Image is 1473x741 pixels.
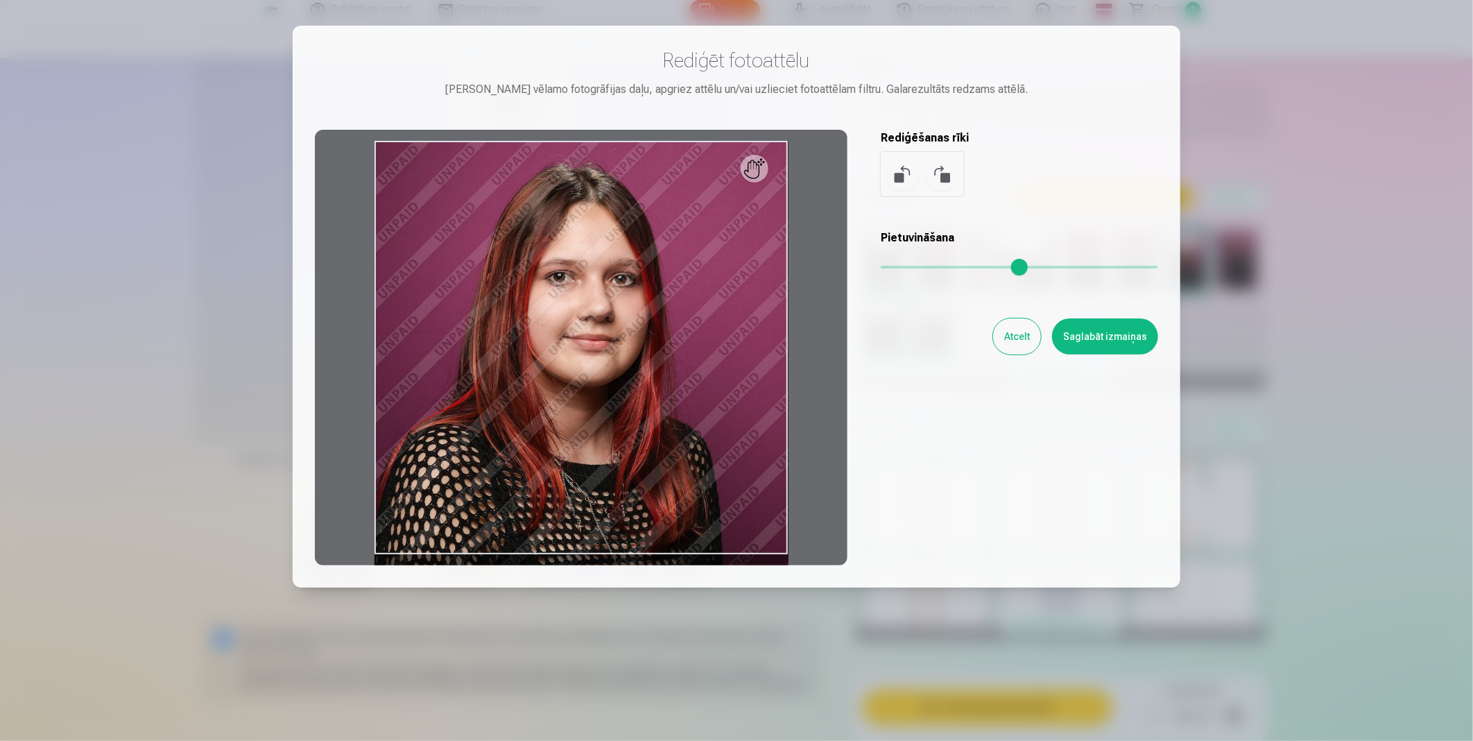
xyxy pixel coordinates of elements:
[315,48,1158,73] h3: Rediģēt fotoattēlu
[993,318,1041,355] button: Atcelt
[315,81,1158,98] div: [PERSON_NAME] vēlamo fotogrāfijas daļu, apgriez attēlu un/vai uzlieciet fotoattēlam filtru. Galar...
[881,230,1158,246] h5: Pietuvināšana
[881,130,1158,146] h5: Rediģēšanas rīki
[1052,318,1158,355] button: Saglabāt izmaiņas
